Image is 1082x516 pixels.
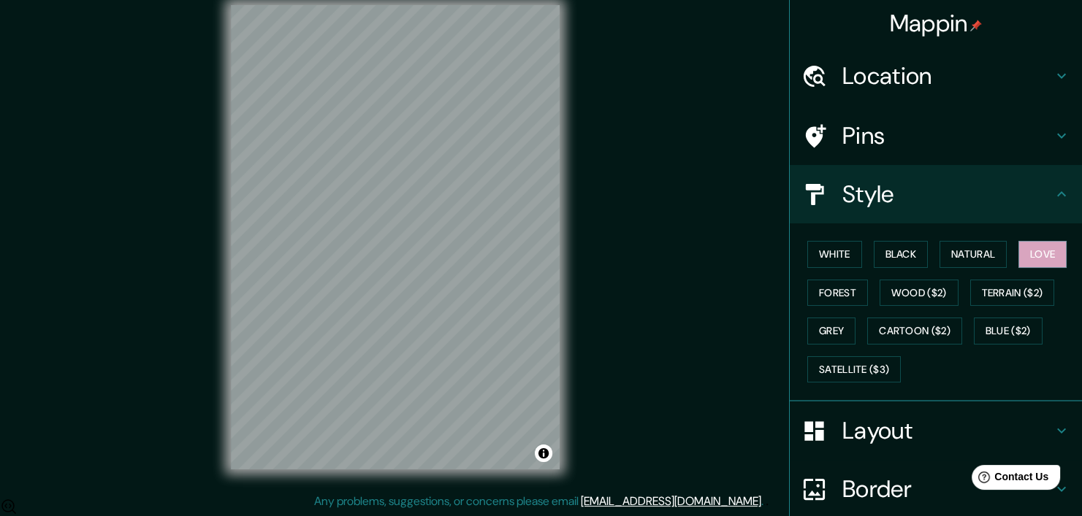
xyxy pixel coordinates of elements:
div: Layout [790,401,1082,460]
button: Satellite ($3) [807,356,901,383]
h4: Pins [842,121,1053,150]
img: pin-icon.png [970,20,982,31]
iframe: Help widget launcher [952,459,1066,500]
button: Grey [807,317,856,344]
canvas: Map [231,5,560,469]
h4: Location [842,61,1053,91]
div: Location [790,47,1082,105]
div: . [766,493,769,510]
button: Love [1018,241,1067,268]
h4: Mappin [890,9,983,38]
div: . [763,493,766,510]
button: Forest [807,280,868,307]
button: Black [874,241,929,268]
button: Terrain ($2) [970,280,1055,307]
button: Blue ($2) [974,317,1043,344]
div: Style [790,165,1082,223]
h4: Layout [842,416,1053,445]
button: Cartoon ($2) [867,317,962,344]
h4: Style [842,180,1053,209]
a: [EMAIL_ADDRESS][DOMAIN_NAME] [581,493,761,509]
p: Any problems, suggestions, or concerns please email . [314,493,763,510]
button: Wood ($2) [880,280,959,307]
button: White [807,241,862,268]
h4: Border [842,474,1053,504]
button: Toggle attribution [535,444,552,462]
div: Pins [790,107,1082,165]
button: Natural [940,241,1007,268]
